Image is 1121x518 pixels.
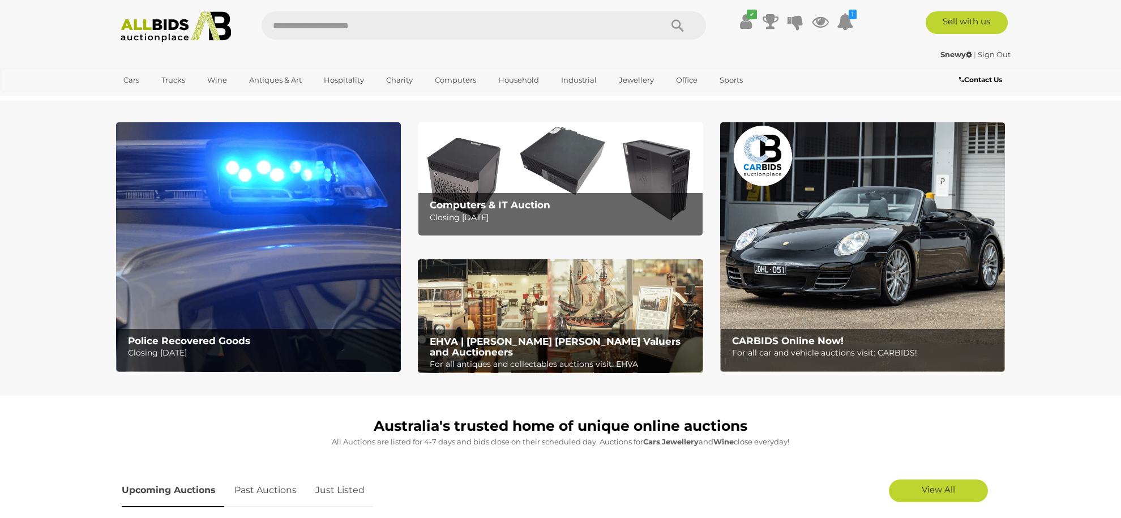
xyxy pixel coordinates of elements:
img: Computers & IT Auction [418,122,703,236]
img: CARBIDS Online Now! [720,122,1005,372]
a: Cars [116,71,147,89]
a: CARBIDS Online Now! CARBIDS Online Now! For all car and vehicle auctions visit: CARBIDS! [720,122,1005,372]
a: Computers & IT Auction Computers & IT Auction Closing [DATE] [418,122,703,236]
strong: Cars [643,437,660,446]
a: Sell with us [926,11,1008,34]
p: For all car and vehicle auctions visit: CARBIDS! [732,346,999,360]
a: [GEOGRAPHIC_DATA] [116,89,211,108]
h1: Australia's trusted home of unique online auctions [122,418,999,434]
p: Closing [DATE] [128,346,395,360]
a: Contact Us [959,74,1005,86]
i: ✔ [747,10,757,19]
a: Sports [712,71,750,89]
a: Wine [200,71,234,89]
a: Charity [379,71,420,89]
a: Snewy [940,50,974,59]
a: Police Recovered Goods Police Recovered Goods Closing [DATE] [116,122,401,372]
img: Allbids.com.au [114,11,237,42]
b: CARBIDS Online Now! [732,335,844,346]
strong: Wine [713,437,734,446]
a: Just Listed [307,474,373,507]
a: Jewellery [611,71,661,89]
span: | [974,50,976,59]
a: Past Auctions [226,474,305,507]
p: All Auctions are listed for 4-7 days and bids close on their scheduled day. Auctions for , and cl... [122,435,999,448]
a: Computers [427,71,484,89]
a: Upcoming Auctions [122,474,224,507]
button: Search [649,11,706,40]
p: For all antiques and collectables auctions visit: EHVA [430,357,696,371]
a: Antiques & Art [242,71,309,89]
b: Computers & IT Auction [430,199,550,211]
a: ✔ [737,11,754,32]
a: Household [491,71,546,89]
b: EHVA | [PERSON_NAME] [PERSON_NAME] Valuers and Auctioneers [430,336,681,358]
a: Office [669,71,705,89]
p: Closing [DATE] [430,211,696,225]
img: Police Recovered Goods [116,122,401,372]
strong: Snewy [940,50,972,59]
i: 1 [849,10,857,19]
span: View All [922,484,955,495]
b: Police Recovered Goods [128,335,250,346]
a: Sign Out [978,50,1011,59]
strong: Jewellery [662,437,699,446]
a: 1 [837,11,854,32]
a: Industrial [554,71,604,89]
a: View All [889,480,988,502]
a: Trucks [154,71,192,89]
img: EHVA | Evans Hastings Valuers and Auctioneers [418,259,703,374]
b: Contact Us [959,75,1002,84]
a: Hospitality [316,71,371,89]
a: EHVA | Evans Hastings Valuers and Auctioneers EHVA | [PERSON_NAME] [PERSON_NAME] Valuers and Auct... [418,259,703,374]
